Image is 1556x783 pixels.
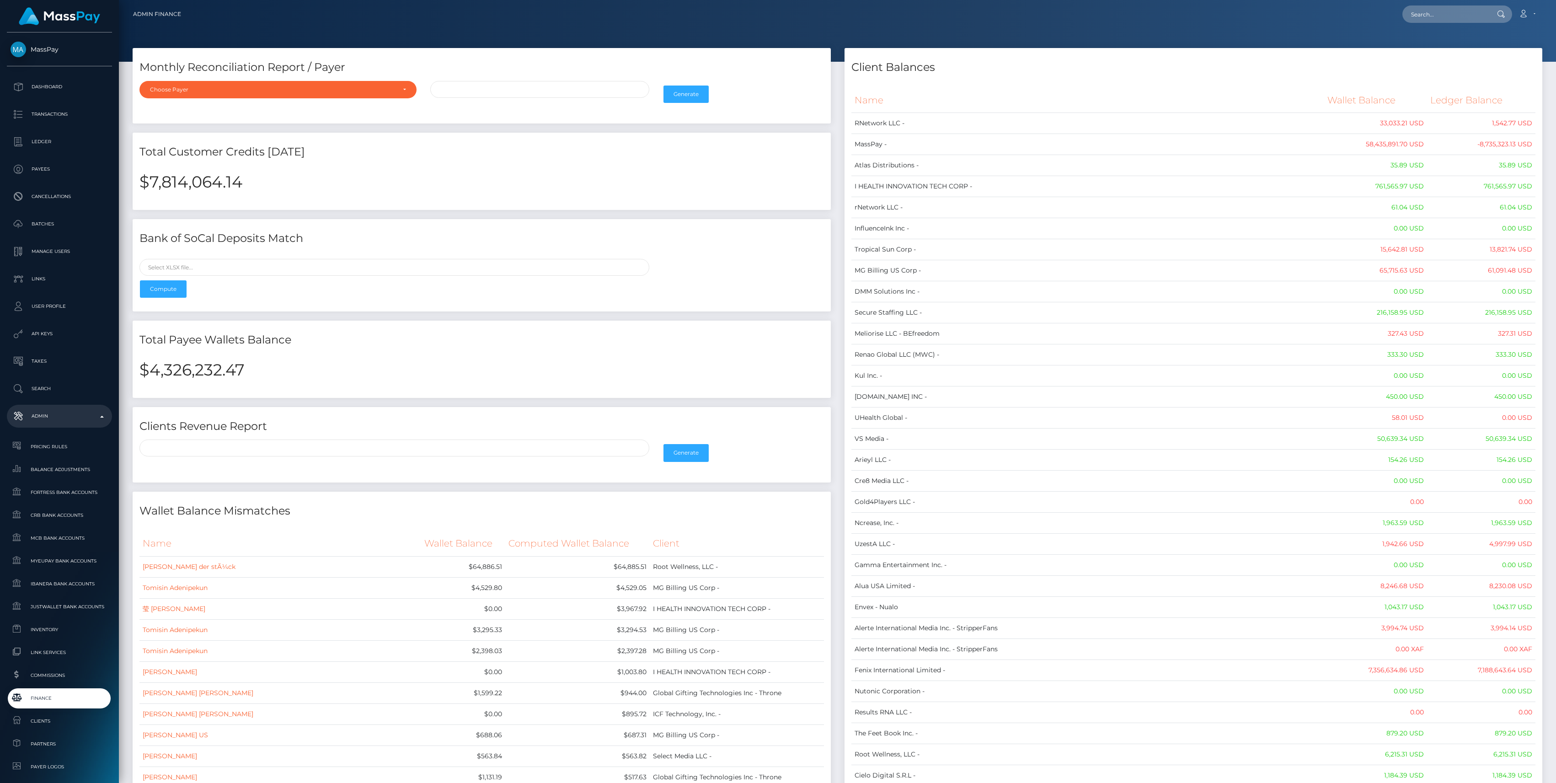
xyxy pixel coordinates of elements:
td: 450.00 USD [1427,386,1535,408]
td: $4,529.05 [505,577,649,598]
td: 33,033.21 USD [1324,113,1427,134]
td: Ncrease, Inc. - [851,513,1325,534]
td: 8,230.08 USD [1427,576,1535,597]
td: 8,246.68 USD [1324,576,1427,597]
td: $4,529.80 [421,577,506,598]
td: MG Billing US Corp - [650,640,824,661]
span: Clients [11,716,108,726]
td: 1,963.59 USD [1427,513,1535,534]
td: 0.00 USD [1427,408,1535,429]
td: $563.82 [505,745,649,767]
a: Links [7,268,112,290]
td: Root Wellness, LLC - [650,556,824,577]
td: 0.00 USD [1427,281,1535,302]
span: MyEUPay Bank Accounts [11,556,108,566]
a: Partners [7,734,112,754]
h4: Client Balances [851,59,1536,75]
a: Ibanera Bank Accounts [7,574,112,594]
td: 154.26 USD [1427,450,1535,471]
td: $0.00 [421,598,506,619]
a: Pricing Rules [7,437,112,456]
span: Pricing Rules [11,441,108,452]
td: $64,886.51 [421,556,506,577]
td: $3,294.53 [505,619,649,640]
td: MassPay - [851,134,1325,155]
td: MG Billing US Corp - [650,619,824,640]
td: 65,715.63 USD [1324,260,1427,281]
h4: Wallet Balance Mismatches [139,503,824,519]
a: [PERSON_NAME] US [143,731,208,739]
td: 0.00 USD [1324,218,1427,239]
a: [PERSON_NAME] der stÃ¼ck [143,563,235,571]
th: Name [851,88,1325,113]
td: Gamma Entertainment Inc. - [851,555,1325,576]
a: Dashboard [7,75,112,98]
td: 4,997.99 USD [1427,534,1535,555]
th: Computed Wallet Balance [505,531,649,556]
td: 450.00 USD [1324,386,1427,408]
td: RNetwork LLC - [851,113,1325,134]
td: Tropical Sun Corp - [851,239,1325,260]
span: Inventory [11,624,108,635]
td: 0.00 USD [1427,471,1535,492]
td: 3,994.14 USD [1427,618,1535,639]
td: 6,215.31 USD [1324,744,1427,765]
span: Finance [11,693,108,703]
td: $64,885.51 [505,556,649,577]
a: MCB Bank Accounts [7,528,112,548]
a: Finance [7,688,112,708]
td: MG Billing US Corp - [650,724,824,745]
a: 莹 [PERSON_NAME] [143,605,205,613]
td: 3,994.74 USD [1324,618,1427,639]
a: Balance Adjustments [7,460,112,479]
td: 58.01 USD [1324,408,1427,429]
th: Client [650,531,824,556]
td: 333.30 USD [1427,344,1535,365]
span: Fortress Bank Accounts [11,487,108,498]
a: [PERSON_NAME] [143,668,197,676]
td: Meliorise LLC - BEfreedom [851,323,1325,344]
a: Batches [7,213,112,236]
td: [DOMAIN_NAME] INC - [851,386,1325,408]
p: Admin [11,409,108,423]
p: Taxes [11,354,108,368]
td: 0.00 [1427,492,1535,513]
a: Cancellations [7,185,112,208]
td: Alerte International Media Inc. - StripperFans [851,639,1325,660]
td: The Feet Book Inc. - [851,723,1325,744]
td: I HEALTH INNOVATION TECH CORP - [650,661,824,682]
span: MassPay [7,45,112,54]
td: $944.00 [505,682,649,703]
td: 0.00 USD [1427,218,1535,239]
td: 0.00 USD [1324,471,1427,492]
td: VS Media - [851,429,1325,450]
td: 0.00 USD [1324,365,1427,386]
td: Alua USA Limited - [851,576,1325,597]
a: Tomisin Adenipekun [143,647,208,655]
td: Global Gifting Technologies Inc - Throne [650,682,824,703]
td: 1,963.59 USD [1324,513,1427,534]
a: Ledger [7,130,112,153]
p: Batches [11,217,108,231]
td: 216,158.95 USD [1427,302,1535,323]
th: Name [139,531,421,556]
td: Gold4Players LLC - [851,492,1325,513]
td: 58,435,891.70 USD [1324,134,1427,155]
span: Commissions [11,670,108,681]
button: Generate [663,444,709,461]
td: 0.00 USD [1427,555,1535,576]
td: ICF Technology, Inc. - [650,703,824,724]
td: $2,397.28 [505,640,649,661]
span: MCB Bank Accounts [11,533,108,543]
td: 0.00 USD [1324,281,1427,302]
td: 0.00 USD [1324,681,1427,702]
td: 6,215.31 USD [1427,744,1535,765]
td: 1,043.17 USD [1324,597,1427,618]
td: 0.00 XAF [1427,639,1535,660]
td: $2,398.03 [421,640,506,661]
h4: Total Customer Credits [DATE] [139,144,824,160]
td: Secure Staffing LLC - [851,302,1325,323]
td: 761,565.97 USD [1324,176,1427,197]
td: 0.00 [1324,702,1427,723]
td: I HEALTH INNOVATION TECH CORP - [851,176,1325,197]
